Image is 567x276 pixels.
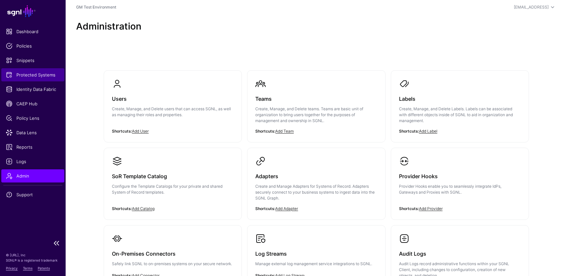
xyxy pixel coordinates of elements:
[104,148,241,214] a: SoR Template CatalogConfigure the Template Catalogs for your private and shared System of Record ...
[6,129,60,136] span: Data Lens
[255,206,275,211] strong: Shortcuts:
[6,86,60,93] span: Identity Data Fabric
[255,106,377,124] p: Create, Manage, and Delete teams. Teams are basic unit of organization to bring users together fo...
[514,4,549,10] div: [EMAIL_ADDRESS]
[255,172,377,181] h3: Adapters
[112,206,132,211] strong: Shortcuts:
[419,206,443,211] a: Add Provider
[247,71,385,142] a: TeamsCreate, Manage, and Delete teams. Teams are basic unit of organization to bring users togeth...
[6,28,60,35] span: Dashboard
[6,266,18,270] a: Privacy
[112,94,234,103] h3: Users
[399,206,419,211] strong: Shortcuts:
[399,249,521,258] h3: Audit Logs
[4,4,62,18] a: SGNL
[112,129,132,134] strong: Shortcuts:
[1,39,64,53] a: Policies
[6,191,60,198] span: Support
[255,129,275,134] strong: Shortcuts:
[1,112,64,125] a: Policy Lens
[1,25,64,38] a: Dashboard
[1,54,64,67] a: Snippets
[6,144,60,150] span: Reports
[275,129,294,134] a: Add Team
[132,129,149,134] a: Add User
[104,71,241,136] a: UsersCreate, Manage, and Delete users that can access SGNL, as well as managing their roles and p...
[6,72,60,78] span: Protected Systems
[6,57,60,64] span: Snippets
[6,258,60,263] p: SGNL® is a registered trademark
[391,71,529,142] a: LabelsCreate, Manage, and Delete Labels. Labels can be associated with different objects inside o...
[1,169,64,182] a: Admin
[399,183,521,195] p: Provider Hooks enable you to seamlessly integrate IdPs, Gateways and Proxies with SGNL.
[6,43,60,49] span: Policies
[275,206,298,211] a: Add Adapter
[255,261,377,267] p: Manage external log management service integrations to SGNL.
[1,68,64,81] a: Protected Systems
[1,140,64,154] a: Reports
[112,106,234,118] p: Create, Manage, and Delete users that can access SGNL, as well as managing their roles and proper...
[399,94,521,103] h3: Labels
[1,126,64,139] a: Data Lens
[6,173,60,179] span: Admin
[419,129,437,134] a: Add Label
[399,129,419,134] strong: Shortcuts:
[76,5,116,10] a: GM Test Environment
[1,97,64,110] a: CAEP Hub
[112,172,234,181] h3: SoR Template Catalog
[391,148,529,214] a: Provider HooksProvider Hooks enable you to seamlessly integrate IdPs, Gateways and Proxies with S...
[6,158,60,165] span: Logs
[399,172,521,181] h3: Provider Hooks
[76,21,556,32] h2: Administration
[112,261,234,267] p: Safely link SGNL to on-premises systems on your secure network.
[112,249,234,258] h3: On-Premises Connectors
[23,266,32,270] a: Terms
[1,155,64,168] a: Logs
[247,148,385,220] a: AdaptersCreate and Manage Adapters for Systems of Record. Adapters securely connect to your busin...
[1,83,64,96] a: Identity Data Fabric
[255,183,377,201] p: Create and Manage Adapters for Systems of Record. Adapters securely connect to your business syst...
[132,206,155,211] a: Add Catalog
[6,100,60,107] span: CAEP Hub
[6,252,60,258] p: © [URL], Inc
[38,266,50,270] a: Patents
[112,183,234,195] p: Configure the Template Catalogs for your private and shared System of Record templates.
[399,106,521,124] p: Create, Manage, and Delete Labels. Labels can be associated with different objects inside of SGNL...
[6,115,60,121] span: Policy Lens
[255,249,377,258] h3: Log Streams
[255,94,377,103] h3: Teams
